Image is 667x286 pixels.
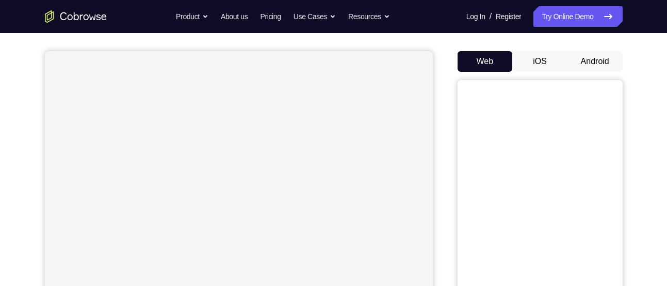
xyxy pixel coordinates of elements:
[512,51,567,72] button: iOS
[458,51,513,72] button: Web
[496,6,521,27] a: Register
[45,10,107,23] a: Go to the home page
[567,51,623,72] button: Android
[176,6,208,27] button: Product
[294,6,336,27] button: Use Cases
[221,6,248,27] a: About us
[466,6,485,27] a: Log In
[533,6,622,27] a: Try Online Demo
[260,6,281,27] a: Pricing
[348,6,390,27] button: Resources
[490,10,492,23] span: /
